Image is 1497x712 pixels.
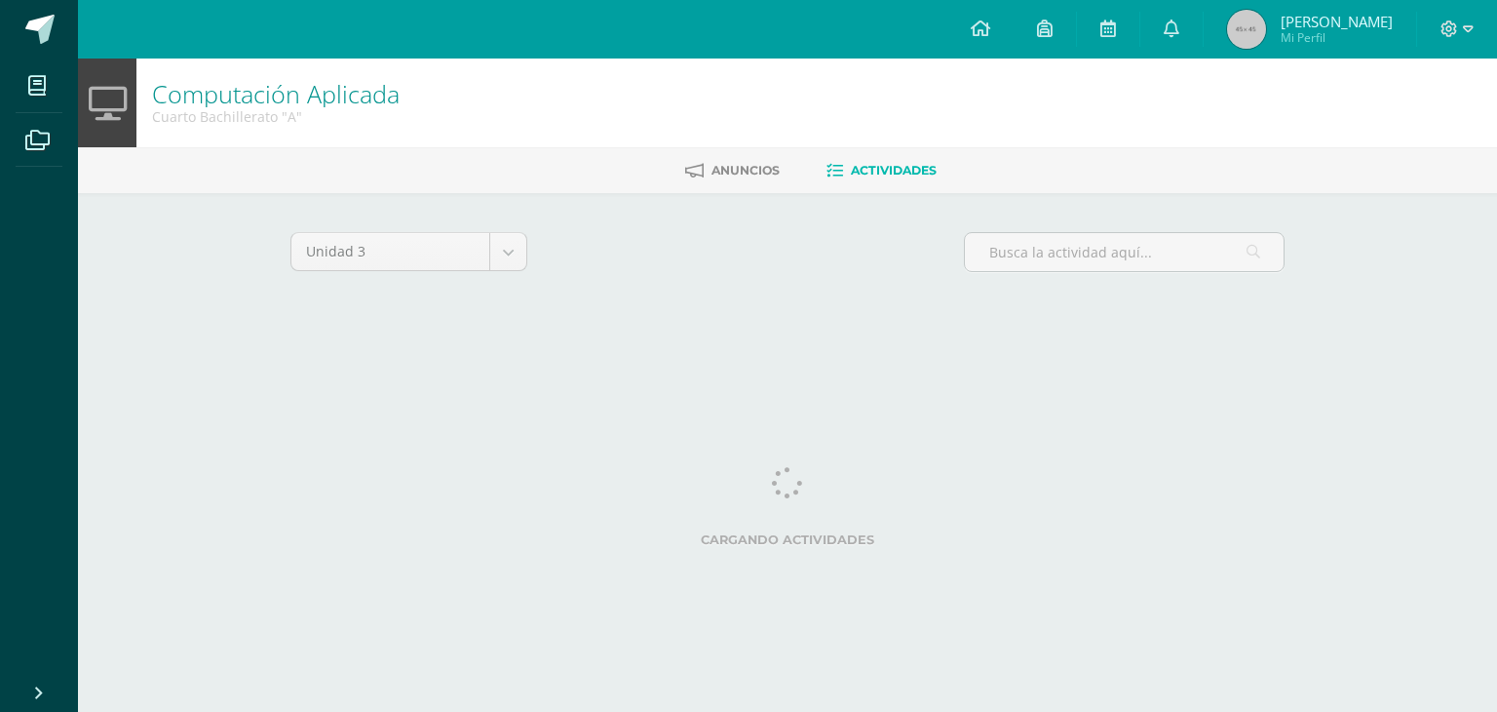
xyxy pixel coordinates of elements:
[965,233,1284,271] input: Busca la actividad aquí...
[826,155,937,186] a: Actividades
[306,233,475,270] span: Unidad 3
[152,77,400,110] a: Computación Aplicada
[291,233,526,270] a: Unidad 3
[152,80,400,107] h1: Computación Aplicada
[1227,10,1266,49] img: 45x45
[290,533,1285,547] label: Cargando actividades
[1281,29,1393,46] span: Mi Perfil
[851,163,937,178] span: Actividades
[1281,12,1393,31] span: [PERSON_NAME]
[685,155,780,186] a: Anuncios
[152,107,400,126] div: Cuarto Bachillerato 'A'
[711,163,780,178] span: Anuncios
